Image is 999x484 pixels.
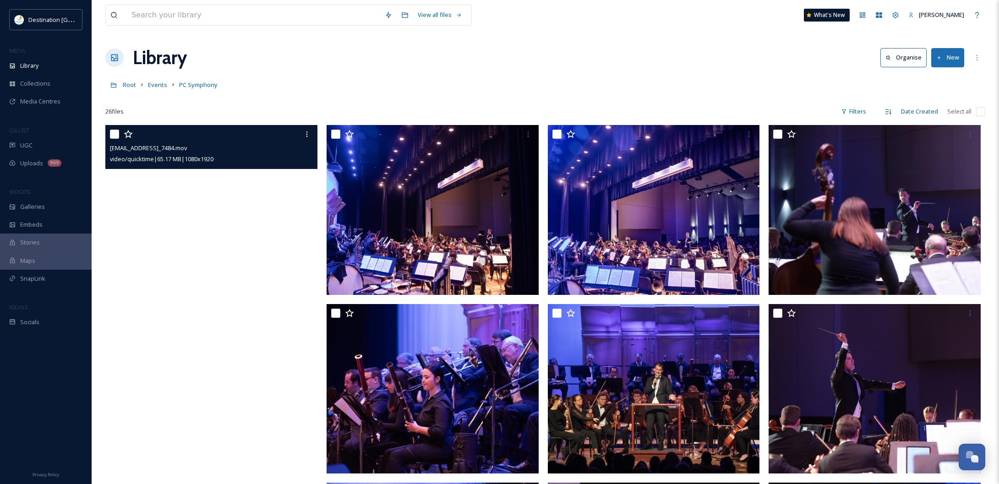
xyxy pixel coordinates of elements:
span: Library [20,61,38,70]
div: 969 [48,159,61,167]
img: Panama City Symphony (36).JPG [548,125,760,294]
img: Panama City Symphony (31).JPG [769,304,981,473]
img: download.png [15,15,24,24]
span: Privacy Policy [33,472,59,478]
span: [EMAIL_ADDRESS]_7484.mov [110,144,187,152]
span: Stories [20,238,40,247]
img: Panama City Symphony (33).JPG [327,304,539,473]
div: Filters [836,103,871,120]
a: Library [133,44,187,71]
span: Uploads [20,159,43,168]
span: Embeds [20,220,43,229]
span: Select all [947,107,972,116]
button: New [931,48,964,67]
input: Search your library [127,5,380,25]
span: Root [123,81,136,89]
img: Panama City Symphony (35).JPG [769,125,981,294]
a: [PERSON_NAME] [904,6,969,24]
span: video/quicktime | 65.17 MB | 1080 x 1920 [110,155,213,163]
span: MEDIA [9,47,25,54]
span: Socials [20,318,39,326]
span: Destination [GEOGRAPHIC_DATA] [28,15,120,24]
span: Maps [20,256,35,265]
span: WIDGETS [9,188,30,195]
a: What's New [804,9,850,22]
img: Panama City Symphony (37).JPG [327,125,539,294]
span: PC Symphony [179,81,218,89]
a: Root [123,79,136,90]
span: 26 file s [105,107,124,116]
span: SOCIALS [9,304,27,310]
a: View all files [413,6,467,24]
span: Media Centres [20,97,60,106]
span: Galleries [20,202,45,211]
span: SnapLink [20,274,45,283]
button: Organise [880,48,927,67]
button: Open Chat [959,444,985,470]
img: Panama City Symphony (32).JPG [548,304,760,473]
span: COLLECT [9,127,29,134]
span: UGC [20,141,33,150]
span: [PERSON_NAME] [919,11,964,19]
a: PC Symphony [179,79,218,90]
a: Privacy Policy [33,468,59,479]
span: Events [148,81,167,89]
span: Collections [20,79,50,88]
a: Events [148,79,167,90]
a: Organise [880,48,931,67]
div: Date Created [896,103,943,120]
